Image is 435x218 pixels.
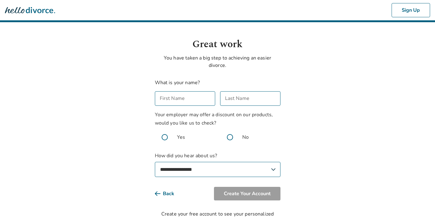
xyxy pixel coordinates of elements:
[177,134,185,141] span: Yes
[214,187,280,200] button: Create Your Account
[155,152,280,177] label: How did you hear about us?
[155,111,273,126] span: Your employer may offer a discount on our products, would you like us to check?
[242,134,249,141] span: No
[155,54,280,69] p: You have taken a big step to achieving an easier divorce.
[155,37,280,52] h1: Great work
[155,79,200,86] label: What is your name?
[392,3,430,17] button: Sign Up
[155,162,280,177] select: How did you hear about us?
[155,187,184,200] button: Back
[404,188,435,218] iframe: Chat Widget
